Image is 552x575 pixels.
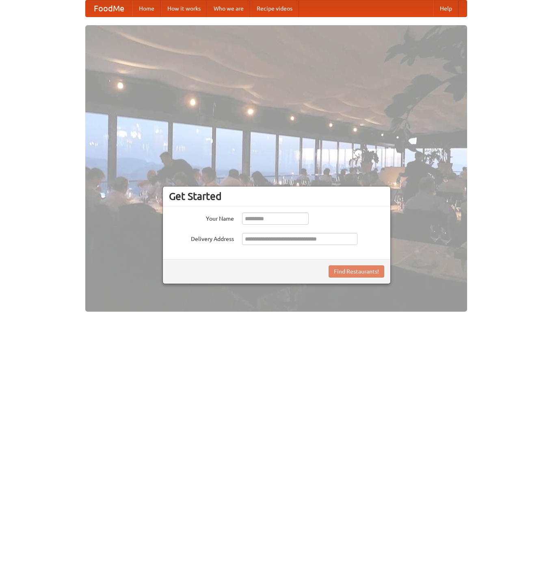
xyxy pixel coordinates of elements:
[433,0,459,17] a: Help
[161,0,207,17] a: How it works
[207,0,250,17] a: Who we are
[169,190,384,202] h3: Get Started
[250,0,299,17] a: Recipe videos
[132,0,161,17] a: Home
[86,0,132,17] a: FoodMe
[169,233,234,243] label: Delivery Address
[329,265,384,278] button: Find Restaurants!
[169,213,234,223] label: Your Name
